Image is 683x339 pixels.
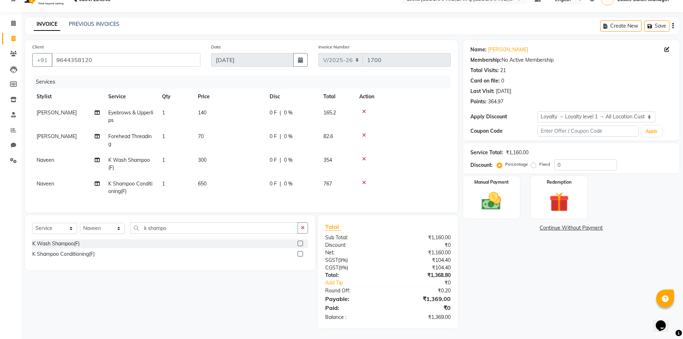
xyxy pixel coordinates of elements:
[130,222,298,234] input: Search or Scan
[470,113,538,121] div: Apply Discount
[506,149,528,156] div: ₹1,160.00
[653,310,676,332] iframe: chat widget
[388,287,456,295] div: ₹0.20
[488,98,503,105] div: 364.97
[320,249,388,256] div: Net:
[323,180,332,187] span: 767
[108,157,150,171] span: K Wash Shampoo(F)
[108,133,152,147] span: Forehead Threading
[265,89,319,105] th: Disc
[470,56,502,64] div: Membership:
[162,157,165,163] span: 1
[198,109,207,116] span: 140
[340,257,346,263] span: 9%
[388,249,456,256] div: ₹1,160.00
[284,133,293,140] span: 0 %
[318,44,350,50] label: Invoice Number
[470,56,672,64] div: No Active Membership
[104,89,158,105] th: Service
[470,161,493,169] div: Discount:
[194,89,265,105] th: Price
[284,180,293,188] span: 0 %
[539,161,550,168] label: Fixed
[162,133,165,140] span: 1
[158,89,194,105] th: Qty
[198,157,207,163] span: 300
[280,133,281,140] span: |
[537,126,639,137] input: Enter Offer / Coupon Code
[162,109,165,116] span: 1
[320,256,388,264] div: ( )
[323,109,336,116] span: 165.2
[496,88,511,95] div: [DATE]
[211,44,221,50] label: Date
[388,314,456,321] div: ₹1,369.00
[198,180,207,187] span: 650
[600,20,641,32] button: Create New
[280,109,281,117] span: |
[388,234,456,241] div: ₹1,160.00
[325,223,342,231] span: Total
[388,303,456,312] div: ₹0
[320,303,388,312] div: Paid:
[320,234,388,241] div: Sub Total:
[284,156,293,164] span: 0 %
[320,241,388,249] div: Discount:
[32,240,80,248] div: K Wash Shampoo(F)
[32,89,104,105] th: Stylist
[270,109,277,117] span: 0 F
[320,279,399,287] a: Add Tip
[474,179,509,185] label: Manual Payment
[323,133,333,140] span: 82.6
[399,279,456,287] div: ₹0
[501,77,504,85] div: 0
[320,287,388,295] div: Round Off:
[37,180,54,187] span: Naveen
[320,295,388,303] div: Payable:
[470,67,499,74] div: Total Visits:
[32,250,95,258] div: K Shampoo Conditioning(F)
[69,21,119,27] a: PREVIOUS INVOICES
[388,264,456,272] div: ₹104.40
[388,272,456,279] div: ₹1,368.80
[270,133,277,140] span: 0 F
[37,109,77,116] span: [PERSON_NAME]
[270,156,277,164] span: 0 F
[388,295,456,303] div: ₹1,369.00
[355,89,451,105] th: Action
[470,127,538,135] div: Coupon Code
[108,180,152,194] span: K Shampoo Conditioning(F)
[320,264,388,272] div: ( )
[280,156,281,164] span: |
[32,44,44,50] label: Client
[325,264,338,271] span: CGST
[388,241,456,249] div: ₹0
[505,161,528,168] label: Percentage
[470,77,500,85] div: Card on file:
[37,133,77,140] span: [PERSON_NAME]
[644,20,669,32] button: Save
[340,265,347,270] span: 9%
[280,180,281,188] span: |
[470,149,503,156] div: Service Total:
[500,67,506,74] div: 21
[37,157,54,163] span: Naveen
[108,109,153,123] span: Eyebrows & Upperlips
[641,126,662,137] button: Apply
[284,109,293,117] span: 0 %
[162,180,165,187] span: 1
[325,257,338,263] span: SGST
[33,75,456,89] div: Services
[470,88,494,95] div: Last Visit:
[543,190,575,214] img: _gift.svg
[320,314,388,321] div: Balance :
[388,256,456,264] div: ₹104.40
[319,89,355,105] th: Total
[470,46,487,53] div: Name:
[465,224,678,232] a: Continue Without Payment
[270,180,277,188] span: 0 F
[475,190,507,212] img: _cash.svg
[32,53,52,67] button: +91
[547,179,571,185] label: Redemption
[320,272,388,279] div: Total:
